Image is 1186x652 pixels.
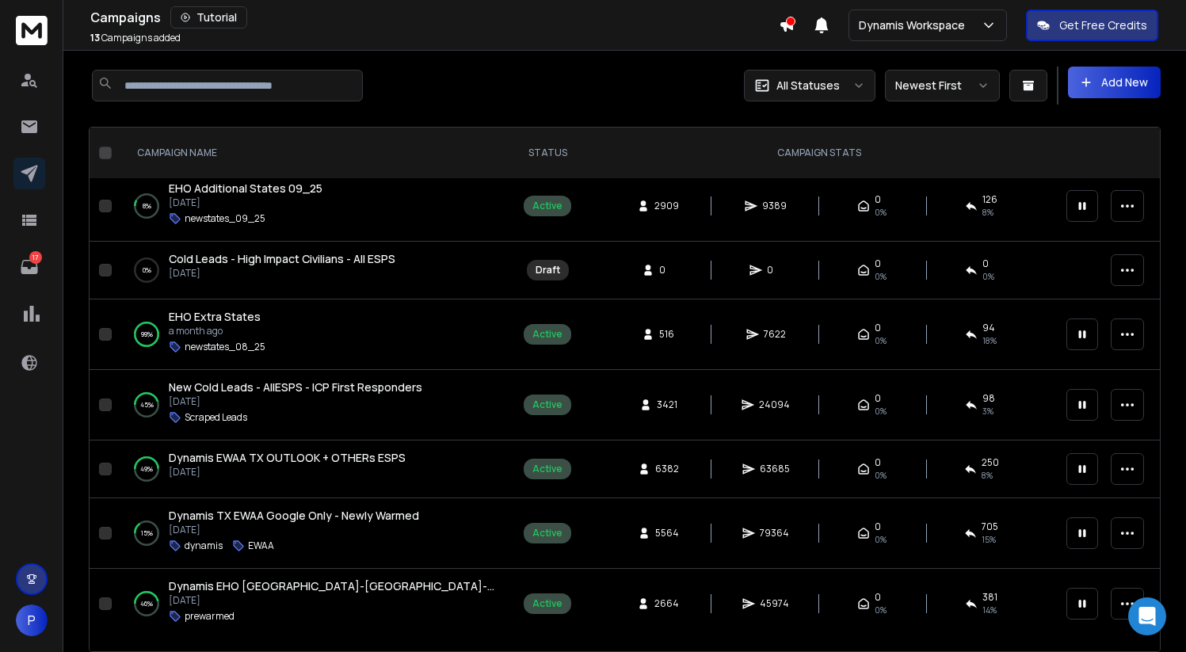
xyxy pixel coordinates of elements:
p: prewarmed [185,610,235,623]
p: Scraped Leads [185,411,247,424]
span: 0% [875,334,887,347]
span: 0 [875,193,881,206]
td: 46%Dynamis EHO [GEOGRAPHIC_DATA]-[GEOGRAPHIC_DATA]-[GEOGRAPHIC_DATA]-OK ALL ESPS Pre-Warmed[DATE]... [118,569,514,639]
span: 13 [90,31,100,44]
span: 24094 [759,398,790,411]
span: 0% [875,604,887,616]
a: Cold Leads - High Impact Civilians - All ESPS [169,251,395,267]
p: Get Free Credits [1059,17,1147,33]
span: 0 [875,322,881,334]
p: 45 % [140,397,154,413]
div: Active [532,463,562,475]
p: Campaigns added [90,32,181,44]
p: Dynamis Workspace [859,17,971,33]
button: Add New [1068,67,1161,98]
span: 3 % [982,405,993,418]
span: EHO Extra States [169,309,261,324]
p: [DATE] [169,395,422,408]
p: [DATE] [169,594,498,607]
span: Dynamis EWAA TX OUTLOOK + OTHERs ESPS [169,450,406,465]
p: [DATE] [169,267,395,280]
td: 45%New Cold Leads - AllESPS - ICP First Responders[DATE]Scraped Leads [118,370,514,440]
div: Draft [536,264,560,276]
p: 0 % [143,262,151,278]
button: P [16,604,48,636]
span: 0 [875,520,881,533]
div: Open Intercom Messenger [1128,597,1166,635]
span: Cold Leads - High Impact Civilians - All ESPS [169,251,395,266]
span: 0% [875,469,887,482]
span: 126 [982,193,997,206]
span: 0% [875,270,887,283]
button: Tutorial [170,6,247,29]
span: 94 [982,322,995,334]
span: 0% [875,533,887,546]
div: Active [532,328,562,341]
p: 8 % [143,198,151,214]
p: EWAA [248,540,274,552]
th: CAMPAIGN STATS [581,128,1057,179]
span: 0% [875,206,887,219]
td: 15%Dynamis TX EWAA Google Only - Newly Warmed[DATE]dynamisEWAA [118,498,514,569]
span: 8 % [982,206,993,219]
span: 18 % [982,334,997,347]
p: [DATE] [169,196,322,209]
span: 0% [875,405,887,418]
p: newstates_09_25 [185,212,265,225]
p: 15 % [141,525,153,541]
button: Newest First [885,70,1000,101]
a: EHO Extra States [169,309,261,325]
div: Active [532,200,562,212]
span: 2664 [654,597,679,610]
span: 381 [982,591,997,604]
span: 0 [875,591,881,604]
span: 5564 [655,527,679,540]
a: Dynamis EHO [GEOGRAPHIC_DATA]-[GEOGRAPHIC_DATA]-[GEOGRAPHIC_DATA]-OK ALL ESPS Pre-Warmed [169,578,498,594]
p: [DATE] [169,466,406,479]
span: 3421 [657,398,677,411]
p: dynamis [185,540,223,552]
td: 99%EHO Extra Statesa month agonewstates_08_25 [118,299,514,370]
span: Dynamis TX EWAA Google Only - Newly Warmed [169,508,419,523]
span: 0% [982,270,994,283]
p: 99 % [141,326,153,342]
span: 63685 [760,463,790,475]
p: 17 [29,251,42,264]
p: 49 % [140,461,153,477]
td: 8%EHO Additional States 09_25[DATE]newstates_09_25 [118,171,514,242]
div: Active [532,527,562,540]
span: 14 % [982,604,997,616]
span: Dynamis EHO [GEOGRAPHIC_DATA]-[GEOGRAPHIC_DATA]-[GEOGRAPHIC_DATA]-OK ALL ESPS Pre-Warmed [169,578,743,593]
button: Get Free Credits [1026,10,1158,41]
span: EHO Additional States 09_25 [169,181,322,196]
span: 0 [767,264,783,276]
div: Campaigns [90,6,779,29]
span: 0 [875,456,881,469]
span: 516 [659,328,675,341]
span: 0 [875,392,881,405]
span: 7622 [764,328,786,341]
div: Active [532,597,562,610]
span: 0 [982,257,989,270]
td: 0%Cold Leads - High Impact Civilians - All ESPS[DATE] [118,242,514,299]
p: a month ago [169,325,265,337]
span: 0 [659,264,675,276]
span: 6382 [655,463,679,475]
a: New Cold Leads - AllESPS - ICP First Responders [169,379,422,395]
span: 79364 [760,527,789,540]
p: 46 % [140,596,153,612]
th: CAMPAIGN NAME [118,128,514,179]
span: 8 % [982,469,993,482]
p: newstates_08_25 [185,341,265,353]
td: 49%Dynamis EWAA TX OUTLOOK + OTHERs ESPS[DATE] [118,440,514,498]
span: 250 [982,456,999,469]
span: 2909 [654,200,679,212]
span: 9389 [762,200,787,212]
span: 705 [982,520,998,533]
span: 45974 [760,597,789,610]
span: 98 [982,392,995,405]
a: Dynamis TX EWAA Google Only - Newly Warmed [169,508,419,524]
